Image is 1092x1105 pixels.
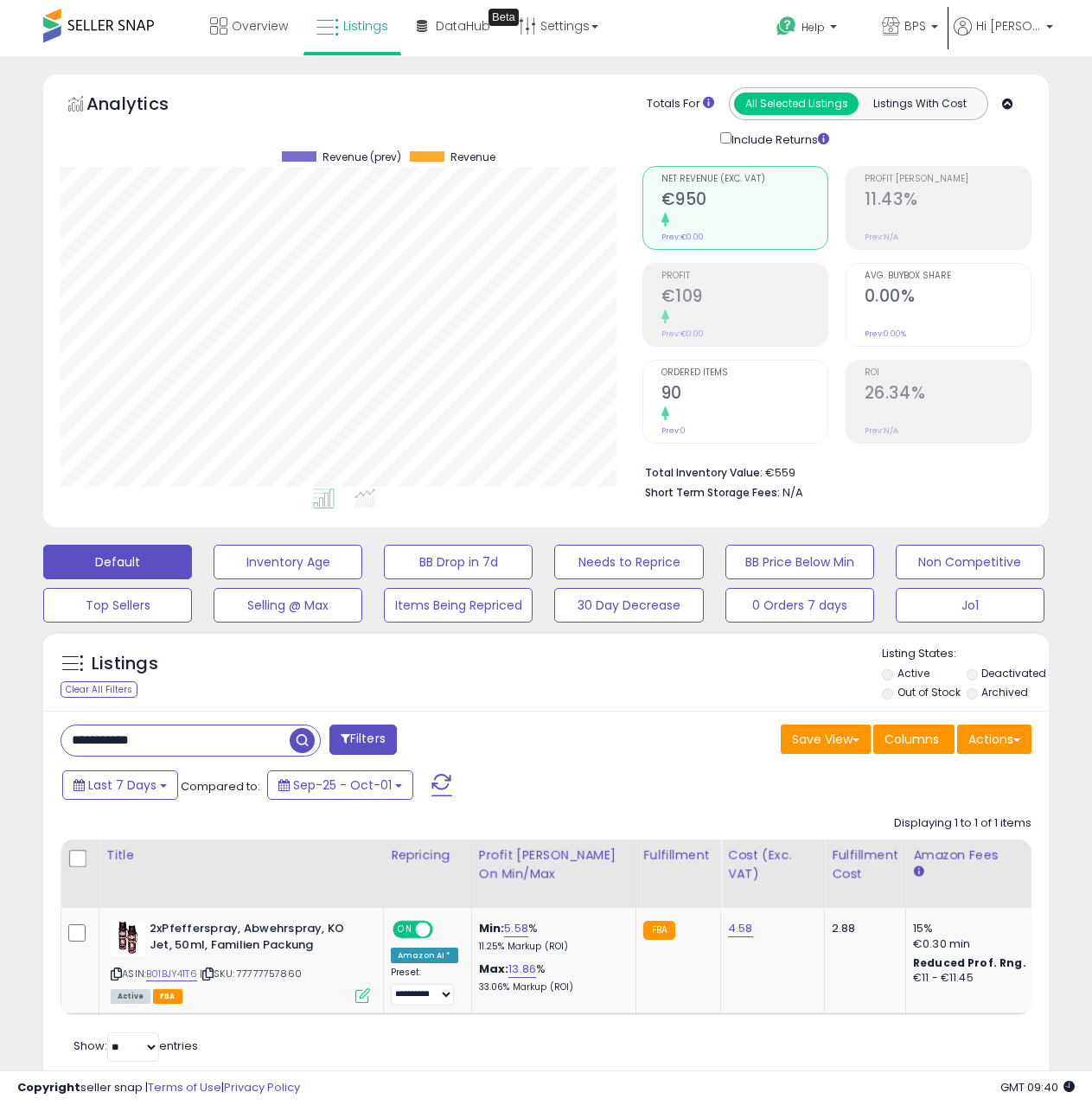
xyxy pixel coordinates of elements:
span: Listings [343,17,388,35]
button: Jo1 [896,588,1044,623]
a: B01BJY41T6 [146,967,197,981]
div: Totals For [647,96,714,112]
span: ON [394,923,416,937]
small: Prev: N/A [865,232,898,242]
button: Top Sellers [43,588,192,623]
div: Profit [PERSON_NAME] on Min/Max [479,846,629,883]
span: ROI [865,368,1031,378]
div: 15% [913,921,1057,936]
button: BB Drop in 7d [384,545,533,579]
h2: 90 [661,383,827,406]
span: Help [801,20,825,35]
img: 41AaIn-SAzL._SL40_.jpg [111,921,145,955]
small: Amazon Fees. [913,865,923,880]
button: Columns [873,725,955,754]
button: Default [43,545,192,579]
span: Sep-25 - Oct-01 [293,776,392,794]
label: Out of Stock [897,685,961,699]
span: Columns [884,731,939,748]
h2: 0.00% [865,286,1031,310]
span: N/A [782,484,803,501]
a: Privacy Policy [224,1079,300,1095]
a: Help [763,3,866,56]
div: Preset: [391,967,458,1006]
div: Title [106,846,376,865]
button: 30 Day Decrease [554,588,703,623]
label: Active [897,666,929,680]
span: 2025-10-9 09:40 GMT [1000,1079,1075,1095]
div: Cost (Exc. VAT) [728,846,817,883]
span: Overview [232,17,288,35]
span: | SKU: 77777757860 [200,967,302,980]
a: 5.58 [504,920,528,937]
span: Revenue [450,151,495,163]
div: % [479,961,623,993]
small: Prev: 0.00% [865,329,906,339]
small: Prev: €0.00 [661,329,704,339]
span: Profit [PERSON_NAME] [865,175,1031,184]
div: 2.88 [832,921,892,936]
button: Items Being Repriced [384,588,533,623]
div: Amazon Fees [913,846,1063,865]
div: Fulfillment [643,846,713,865]
span: Revenue (prev) [322,151,401,163]
span: Hi [PERSON_NAME] [976,17,1041,35]
a: Hi [PERSON_NAME] [954,17,1053,56]
p: 11.25% Markup (ROI) [479,941,623,953]
small: FBA [643,921,675,940]
p: Listing States: [882,646,1049,662]
b: Min: [479,920,505,936]
div: Displaying 1 to 1 of 1 items [894,815,1031,832]
div: €11 - €11.45 [913,971,1057,986]
div: ASIN: [111,921,370,1001]
button: Save View [781,725,871,754]
h2: €950 [661,189,827,213]
li: €559 [645,461,1019,482]
a: Terms of Use [148,1079,221,1095]
button: All Selected Listings [734,93,859,115]
div: Include Returns [707,129,850,149]
b: Max: [479,961,509,977]
button: Needs to Reprice [554,545,703,579]
b: Short Term Storage Fees: [645,485,780,500]
span: Last 7 Days [88,776,156,794]
div: Tooltip anchor [489,9,519,26]
button: Inventory Age [214,545,362,579]
div: Fulfillment Cost [832,846,898,883]
label: Archived [981,685,1028,699]
button: Last 7 Days [62,770,178,800]
h2: 11.43% [865,189,1031,213]
small: Prev: 0 [661,425,686,436]
h5: Listings [92,652,158,676]
div: % [479,921,623,953]
span: Avg. Buybox Share [865,271,1031,281]
th: The percentage added to the cost of goods (COGS) that forms the calculator for Min & Max prices. [471,840,635,908]
h2: €109 [661,286,827,310]
div: seller snap | | [17,1080,300,1096]
b: Total Inventory Value: [645,465,763,480]
button: 0 Orders 7 days [725,588,874,623]
span: DataHub [436,17,490,35]
strong: Copyright [17,1079,80,1095]
button: Filters [329,725,397,755]
label: Deactivated [981,666,1046,680]
span: All listings currently available for purchase on Amazon [111,989,150,1004]
span: Net Revenue (Exc. VAT) [661,175,827,184]
button: Sep-25 - Oct-01 [267,770,413,800]
div: Amazon AI * [391,948,458,963]
small: Prev: €0.00 [661,232,704,242]
span: Profit [661,271,827,281]
button: Selling @ Max [214,588,362,623]
span: OFF [431,923,458,937]
div: €0.30 min [913,936,1057,952]
b: Reduced Prof. Rng. [913,955,1026,970]
i: Get Help [776,16,797,37]
div: Repricing [391,846,464,865]
a: 13.86 [508,961,536,978]
h2: 26.34% [865,383,1031,406]
span: Show: entries [73,1038,198,1054]
b: 2xPfefferspray, Abwehrspray, KO Jet, 50ml, Familien Packung [150,921,360,957]
small: Prev: N/A [865,425,898,436]
a: 4.58 [728,920,753,937]
span: Ordered Items [661,368,827,378]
